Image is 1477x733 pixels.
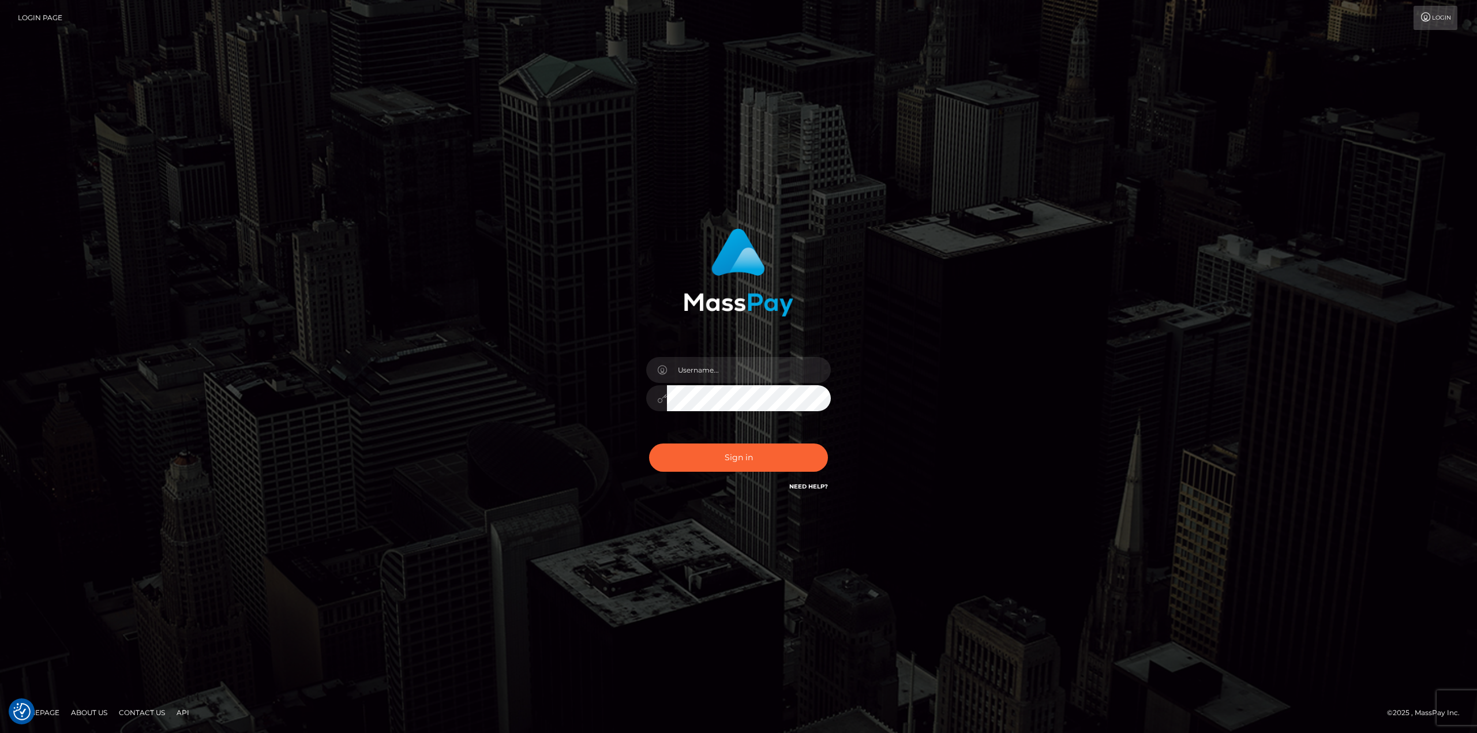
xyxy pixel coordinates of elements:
a: API [172,704,194,721]
input: Username... [667,357,831,383]
a: Contact Us [114,704,170,721]
a: Need Help? [789,483,828,490]
a: Login Page [18,6,62,30]
div: © 2025 , MassPay Inc. [1387,706,1468,719]
a: About Us [66,704,112,721]
a: Homepage [13,704,64,721]
button: Consent Preferences [13,703,31,720]
img: MassPay Login [684,228,793,317]
img: Revisit consent button [13,703,31,720]
button: Sign in [649,443,828,472]
a: Login [1414,6,1457,30]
